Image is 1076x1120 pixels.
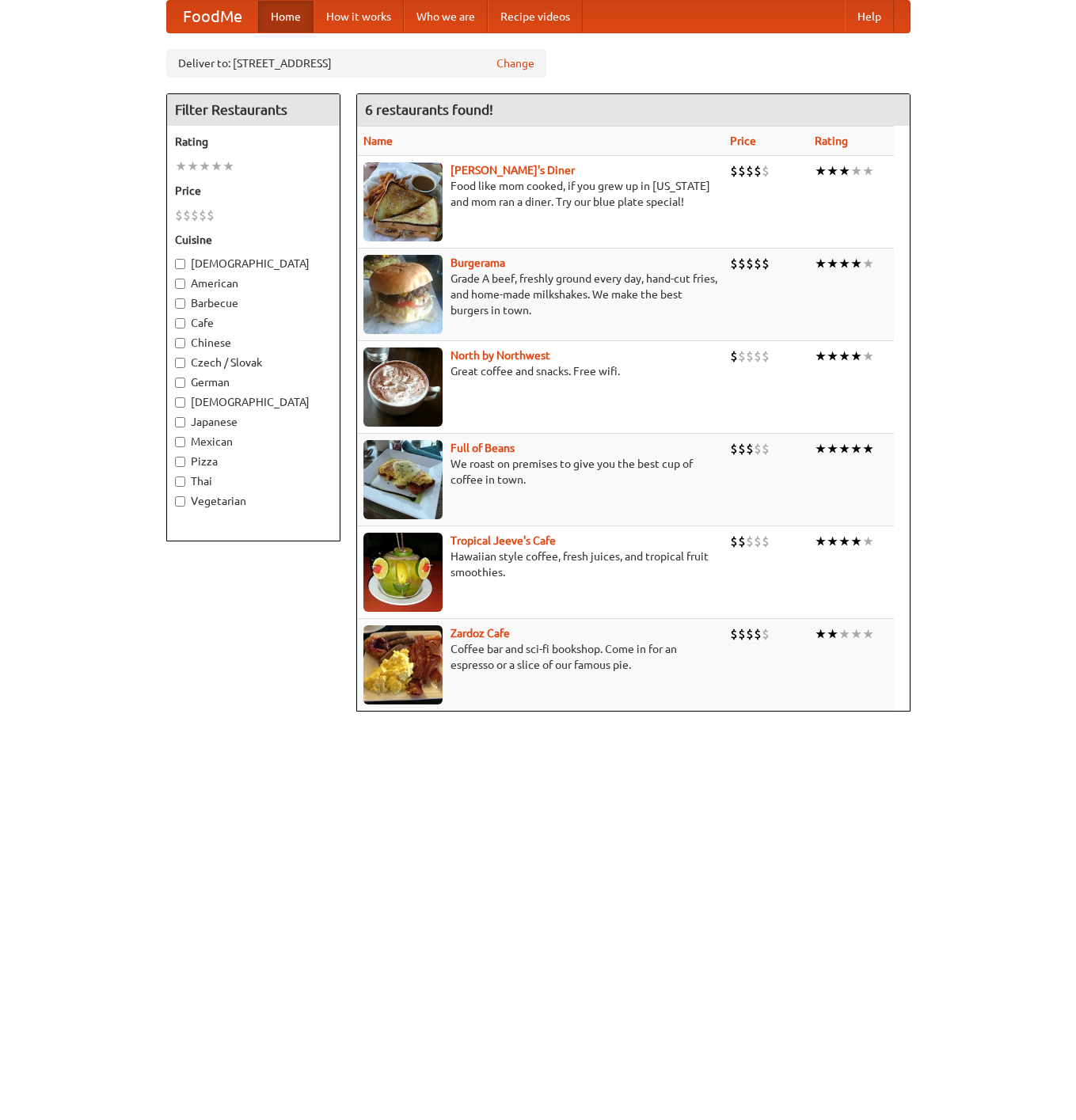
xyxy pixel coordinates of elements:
[175,457,185,467] input: Pizza
[827,440,838,457] li: ★
[175,315,332,331] label: Cafe
[258,1,314,32] a: Home
[762,625,770,643] li: $
[754,625,762,643] li: $
[730,162,738,180] li: $
[363,271,717,318] p: Grade A beef, freshly ground every day, hand-cut fries, and home-made milkshakes. We make the bes...
[175,355,332,370] label: Czech / Slovak
[815,162,827,180] li: ★
[363,641,717,673] p: Coffee bar and sci-fi bookshop. Come in for an espresso or a slice of our famous pie.
[365,102,493,117] ng-pluralize: 6 restaurants found!
[827,255,838,272] li: ★
[754,533,762,550] li: $
[762,347,770,365] li: $
[175,473,332,489] label: Thai
[175,279,185,289] input: American
[738,625,746,643] li: $
[838,533,850,550] li: ★
[175,259,185,269] input: [DEMOGRAPHIC_DATA]
[730,347,738,365] li: $
[175,394,332,410] label: [DEMOGRAPHIC_DATA]
[862,533,874,550] li: ★
[850,162,862,180] li: ★
[762,533,770,550] li: $
[363,625,443,704] img: zardoz.jpg
[862,347,874,365] li: ★
[850,347,862,365] li: ★
[175,414,332,430] label: Japanese
[754,440,762,457] li: $
[451,164,575,177] b: [PERSON_NAME]'s Diner
[363,135,393,147] a: Name
[730,255,738,272] li: $
[314,1,404,32] a: How it works
[815,347,827,365] li: ★
[738,440,746,457] li: $
[862,625,874,643] li: ★
[175,338,185,348] input: Chinese
[175,232,332,248] h5: Cuisine
[199,158,211,175] li: ★
[175,493,332,509] label: Vegetarian
[175,496,185,507] input: Vegetarian
[838,440,850,457] li: ★
[862,255,874,272] li: ★
[451,627,510,640] a: Zardoz Cafe
[175,358,185,368] input: Czech / Slovak
[363,347,443,427] img: north.jpg
[175,158,187,175] li: ★
[845,1,894,32] a: Help
[363,178,717,210] p: Food like mom cooked, if you grew up in [US_STATE] and mom ran a diner. Try our blue plate special!
[762,440,770,457] li: $
[175,318,185,328] input: Cafe
[175,207,183,224] li: $
[175,134,332,150] h5: Rating
[730,135,756,147] a: Price
[850,533,862,550] li: ★
[451,442,515,454] a: Full of Beans
[175,295,332,311] label: Barbecue
[175,417,185,427] input: Japanese
[363,440,443,519] img: beans.jpg
[815,440,827,457] li: ★
[167,1,258,32] a: FoodMe
[738,533,746,550] li: $
[827,162,838,180] li: ★
[815,625,827,643] li: ★
[222,158,234,175] li: ★
[363,255,443,334] img: burgerama.jpg
[166,49,546,78] div: Deliver to: [STREET_ADDRESS]
[827,347,838,365] li: ★
[404,1,488,32] a: Who we are
[363,363,717,379] p: Great coffee and snacks. Free wifi.
[754,162,762,180] li: $
[175,275,332,291] label: American
[451,534,556,547] a: Tropical Jeeve's Cafe
[175,183,332,199] h5: Price
[191,207,199,224] li: $
[175,298,185,309] input: Barbecue
[850,625,862,643] li: ★
[746,255,754,272] li: $
[746,625,754,643] li: $
[862,440,874,457] li: ★
[754,255,762,272] li: $
[175,434,332,450] label: Mexican
[738,255,746,272] li: $
[199,207,207,224] li: $
[746,347,754,365] li: $
[175,437,185,447] input: Mexican
[175,378,185,388] input: German
[730,440,738,457] li: $
[363,456,717,488] p: We roast on premises to give you the best cup of coffee in town.
[175,397,185,408] input: [DEMOGRAPHIC_DATA]
[838,347,850,365] li: ★
[762,162,770,180] li: $
[175,335,332,351] label: Chinese
[827,533,838,550] li: ★
[183,207,191,224] li: $
[827,625,838,643] li: ★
